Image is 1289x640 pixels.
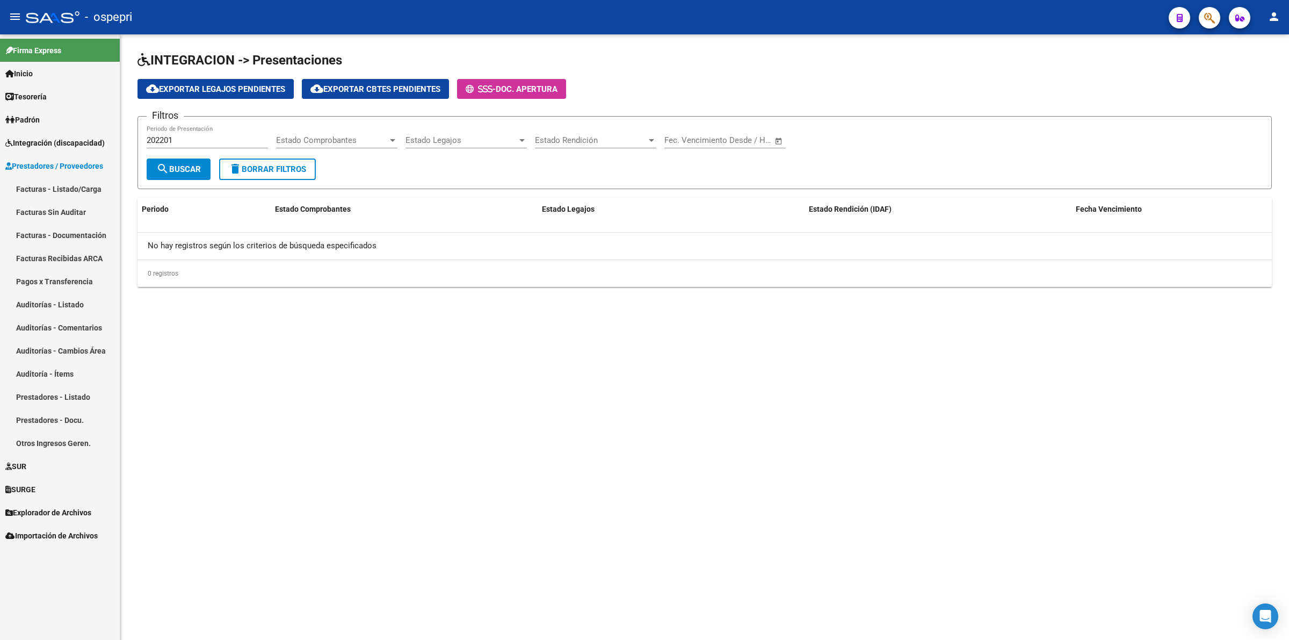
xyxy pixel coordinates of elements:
mat-icon: menu [9,10,21,23]
span: Exportar Legajos Pendientes [146,84,285,94]
span: Exportar Cbtes Pendientes [310,84,440,94]
datatable-header-cell: Estado Rendición (IDAF) [805,198,1071,221]
datatable-header-cell: Fecha Vencimiento [1071,198,1272,221]
span: Estado Comprobantes [276,135,388,145]
span: - ospepri [85,5,132,29]
span: Firma Express [5,45,61,56]
h3: Filtros [147,108,184,123]
span: INTEGRACION -> Presentaciones [137,53,342,68]
mat-icon: person [1268,10,1280,23]
button: Exportar Cbtes Pendientes [302,79,449,99]
datatable-header-cell: Estado Comprobantes [271,198,538,221]
input: Fecha inicio [664,135,708,145]
datatable-header-cell: Estado Legajos [538,198,805,221]
mat-icon: search [156,162,169,175]
button: -Doc. Apertura [457,79,566,99]
button: Borrar Filtros [219,159,316,180]
div: No hay registros según los criterios de búsqueda especificados [137,233,1272,260]
datatable-header-cell: Periodo [137,198,271,221]
span: Borrar Filtros [229,164,306,174]
span: Doc. Apertura [496,84,557,94]
span: Estado Rendición [535,135,647,145]
span: Estado Comprobantes [275,205,351,213]
span: Periodo [142,205,169,213]
span: Estado Legajos [542,205,595,213]
span: Integración (discapacidad) [5,137,105,149]
div: Open Intercom Messenger [1252,603,1278,629]
span: - [466,84,496,94]
span: Estado Rendición (IDAF) [809,205,892,213]
div: 0 registros [137,260,1272,287]
button: Buscar [147,159,211,180]
span: Tesorería [5,91,47,103]
span: Importación de Archivos [5,530,98,542]
span: Buscar [156,164,201,174]
span: Padrón [5,114,40,126]
input: Fecha fin [718,135,770,145]
mat-icon: cloud_download [146,82,159,95]
mat-icon: cloud_download [310,82,323,95]
span: Prestadores / Proveedores [5,160,103,172]
span: Estado Legajos [405,135,517,145]
span: SUR [5,461,26,472]
button: Open calendar [773,135,785,147]
span: Explorador de Archivos [5,507,91,519]
span: SURGE [5,484,35,495]
mat-icon: delete [229,162,242,175]
span: Fecha Vencimiento [1076,205,1142,213]
span: Inicio [5,68,33,80]
button: Exportar Legajos Pendientes [137,79,294,99]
